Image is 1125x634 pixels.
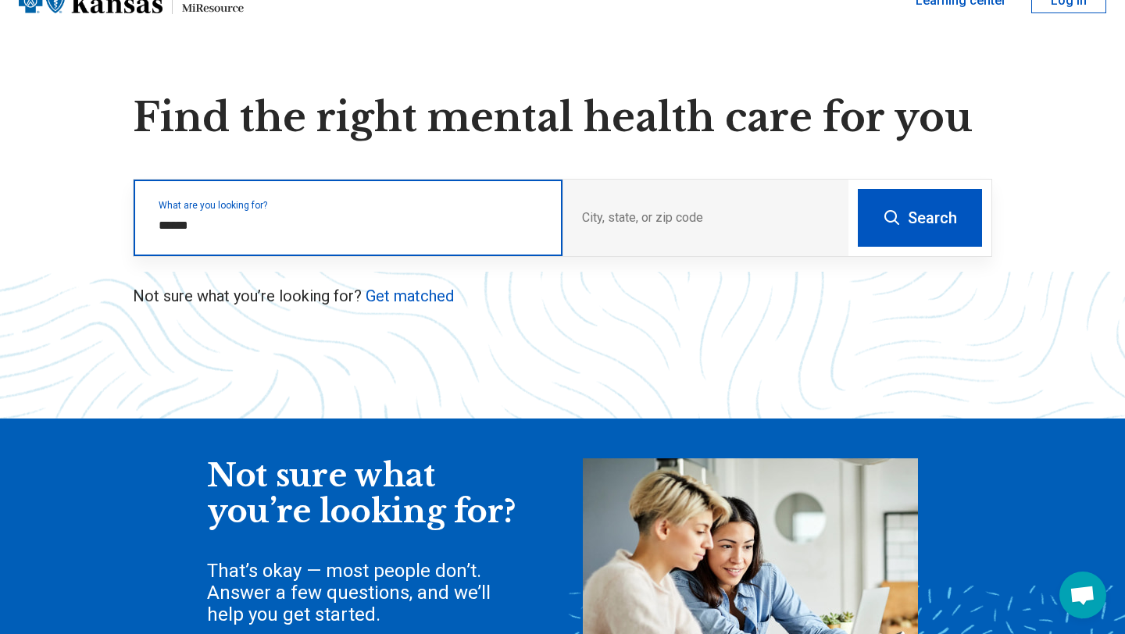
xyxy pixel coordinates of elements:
[133,285,992,307] p: Not sure what you’re looking for?
[1059,572,1106,618] div: Open chat
[207,560,520,625] div: That’s okay — most people don’t. Answer a few questions, and we’ll help you get started.
[159,201,544,210] label: What are you looking for?
[207,458,520,529] div: Not sure what you’re looking for?
[858,189,982,247] button: Search
[366,287,454,305] a: Get matched
[133,94,992,141] h1: Find the right mental health care for you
